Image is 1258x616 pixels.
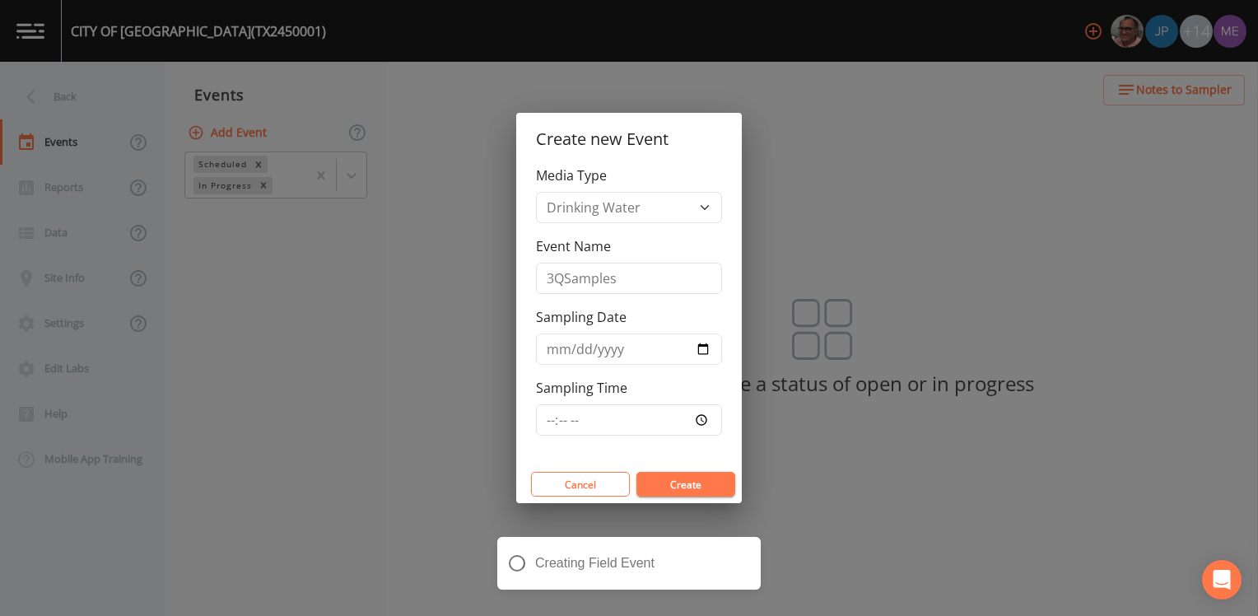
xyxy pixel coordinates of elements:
[536,307,627,327] label: Sampling Date
[1202,560,1242,600] div: Open Intercom Messenger
[516,113,742,166] h2: Create new Event
[636,472,735,497] button: Create
[531,472,630,497] button: Cancel
[536,166,607,185] label: Media Type
[536,378,627,398] label: Sampling Time
[497,537,761,590] div: Creating Field Event
[536,236,611,256] label: Event Name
